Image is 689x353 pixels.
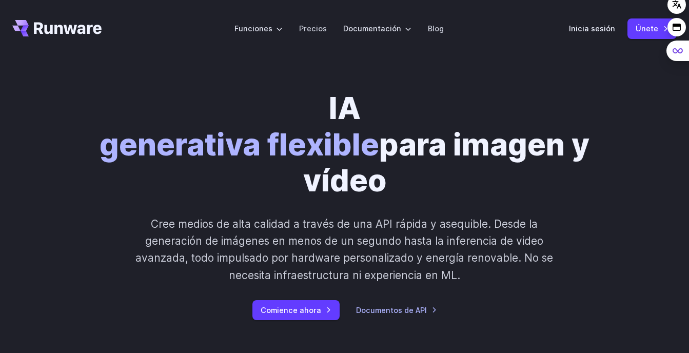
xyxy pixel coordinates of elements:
[627,18,677,38] a: Únete
[428,23,444,34] a: Blog
[79,90,611,199] h1: IA para imagen y vídeo
[252,300,340,320] a: Comience ahora
[343,23,411,34] label: Documentación
[12,20,102,36] a: Vete a/
[132,215,557,284] p: Cree medios de alta calidad a través de una API rápida y asequible. Desde la generación de imágen...
[234,23,283,34] label: Funciones
[569,23,615,34] a: Inicia sesión
[356,304,437,316] a: Documentos de API
[100,126,379,163] strong: generativa flexible
[299,23,327,34] a: Precios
